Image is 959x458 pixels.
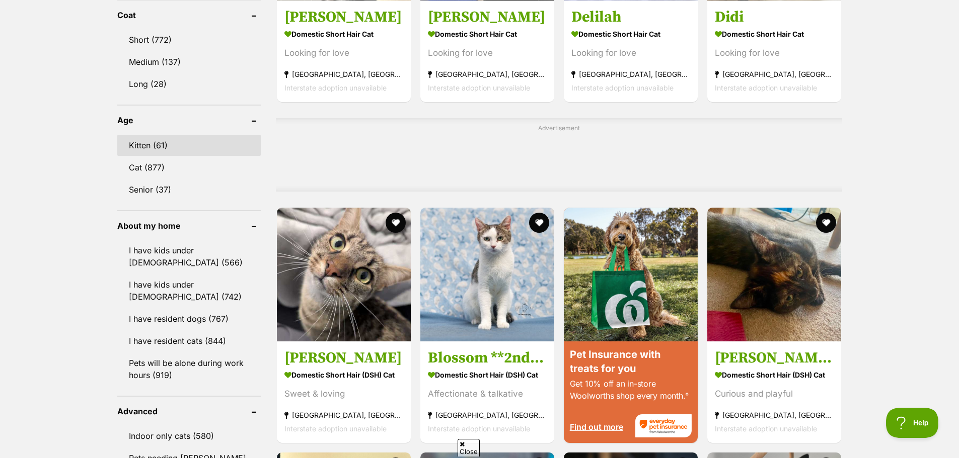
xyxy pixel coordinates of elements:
[571,67,690,81] strong: [GEOGRAPHIC_DATA], [GEOGRAPHIC_DATA]
[117,308,261,329] a: I have resident dogs (767)
[117,116,261,125] header: Age
[117,73,261,95] a: Long (28)
[715,387,834,401] div: Curious and playful
[571,27,690,41] strong: Domestic Short Hair Cat
[117,425,261,446] a: Indoor only cats (580)
[428,83,530,92] span: Interstate adoption unavailable
[117,221,261,230] header: About my home
[284,67,403,81] strong: [GEOGRAPHIC_DATA], [GEOGRAPHIC_DATA]
[715,368,834,382] strong: Domestic Short Hair (DSH) Cat
[284,83,387,92] span: Interstate adoption unavailable
[284,8,403,27] h3: [PERSON_NAME]
[284,424,387,433] span: Interstate adoption unavailable
[284,27,403,41] strong: Domestic Short Hair Cat
[715,8,834,27] h3: Didi
[715,83,817,92] span: Interstate adoption unavailable
[886,408,939,438] iframe: Help Scout Beacon - Open
[420,208,554,341] img: Blossom **2nd Chance Cat Rescue** - Domestic Short Hair (DSH) Cat
[715,27,834,41] strong: Domestic Short Hair Cat
[117,330,261,351] a: I have resident cats (844)
[117,11,261,20] header: Coat
[715,424,817,433] span: Interstate adoption unavailable
[715,46,834,60] div: Looking for love
[277,208,411,341] img: Nadia - Domestic Short Hair (DSH) Cat
[117,29,261,50] a: Short (772)
[428,67,547,81] strong: [GEOGRAPHIC_DATA], [GEOGRAPHIC_DATA]
[571,46,690,60] div: Looking for love
[284,387,403,401] div: Sweet & loving
[458,439,480,456] span: Close
[284,368,403,382] strong: Domestic Short Hair (DSH) Cat
[117,51,261,72] a: Medium (137)
[386,213,406,233] button: favourite
[428,348,547,368] h3: Blossom **2nd Chance Cat Rescue**
[428,368,547,382] strong: Domestic Short Hair (DSH) Cat
[117,274,261,307] a: I have kids under [DEMOGRAPHIC_DATA] (742)
[428,387,547,401] div: Affectionate & talkative
[715,67,834,81] strong: [GEOGRAPHIC_DATA], [GEOGRAPHIC_DATA]
[117,179,261,200] a: Senior (37)
[428,8,547,27] h3: [PERSON_NAME]
[117,352,261,386] a: Pets will be alone during work hours (919)
[277,341,411,443] a: [PERSON_NAME] Domestic Short Hair (DSH) Cat Sweet & loving [GEOGRAPHIC_DATA], [GEOGRAPHIC_DATA] I...
[707,341,841,443] a: [PERSON_NAME] **2nd Chance Cat Rescue** Domestic Short Hair (DSH) Cat Curious and playful [GEOGRA...
[715,408,834,422] strong: [GEOGRAPHIC_DATA], [GEOGRAPHIC_DATA]
[529,213,549,233] button: favourite
[276,118,842,192] div: Advertisement
[117,157,261,178] a: Cat (877)
[428,46,547,60] div: Looking for love
[284,348,403,368] h3: [PERSON_NAME]
[428,424,530,433] span: Interstate adoption unavailable
[420,341,554,443] a: Blossom **2nd Chance Cat Rescue** Domestic Short Hair (DSH) Cat Affectionate & talkative [GEOGRAP...
[284,46,403,60] div: Looking for love
[428,408,547,422] strong: [GEOGRAPHIC_DATA], [GEOGRAPHIC_DATA]
[117,240,261,273] a: I have kids under [DEMOGRAPHIC_DATA] (566)
[117,135,261,156] a: Kitten (61)
[284,408,403,422] strong: [GEOGRAPHIC_DATA], [GEOGRAPHIC_DATA]
[428,27,547,41] strong: Domestic Short Hair Cat
[571,83,674,92] span: Interstate adoption unavailable
[715,348,834,368] h3: [PERSON_NAME] **2nd Chance Cat Rescue**
[117,407,261,416] header: Advanced
[571,8,690,27] h3: Delilah
[816,213,836,233] button: favourite
[707,208,841,341] img: Beauregard **2nd Chance Cat Rescue** - Domestic Short Hair (DSH) Cat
